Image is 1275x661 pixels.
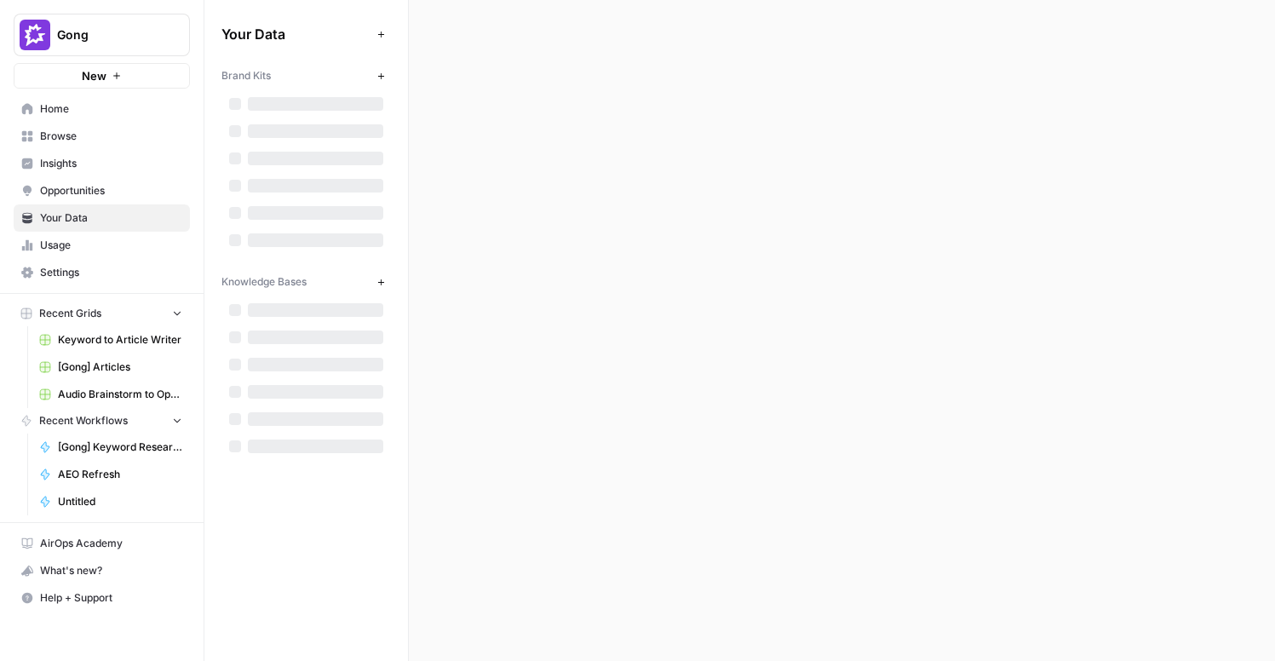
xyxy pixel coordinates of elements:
[14,584,190,612] button: Help + Support
[32,353,190,381] a: [Gong] Articles
[32,461,190,488] a: AEO Refresh
[58,494,182,509] span: Untitled
[14,301,190,326] button: Recent Grids
[14,95,190,123] a: Home
[58,440,182,455] span: [Gong] Keyword Research
[14,530,190,557] a: AirOps Academy
[14,123,190,150] a: Browse
[14,14,190,56] button: Workspace: Gong
[32,326,190,353] a: Keyword to Article Writer
[40,590,182,606] span: Help + Support
[14,558,189,583] div: What's new?
[14,63,190,89] button: New
[39,413,128,428] span: Recent Workflows
[221,24,370,44] span: Your Data
[39,306,101,321] span: Recent Grids
[40,129,182,144] span: Browse
[14,408,190,434] button: Recent Workflows
[40,210,182,226] span: Your Data
[32,488,190,515] a: Untitled
[221,274,307,290] span: Knowledge Bases
[14,557,190,584] button: What's new?
[40,536,182,551] span: AirOps Academy
[14,150,190,177] a: Insights
[40,183,182,198] span: Opportunities
[14,259,190,286] a: Settings
[20,20,50,50] img: Gong Logo
[40,156,182,171] span: Insights
[14,204,190,232] a: Your Data
[32,381,190,408] a: Audio Brainstorm to Opportunity Brief
[14,232,190,259] a: Usage
[221,68,271,83] span: Brand Kits
[82,67,106,84] span: New
[14,177,190,204] a: Opportunities
[58,387,182,402] span: Audio Brainstorm to Opportunity Brief
[32,434,190,461] a: [Gong] Keyword Research
[58,359,182,375] span: [Gong] Articles
[58,467,182,482] span: AEO Refresh
[58,332,182,348] span: Keyword to Article Writer
[40,265,182,280] span: Settings
[40,238,182,253] span: Usage
[40,101,182,117] span: Home
[57,26,160,43] span: Gong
